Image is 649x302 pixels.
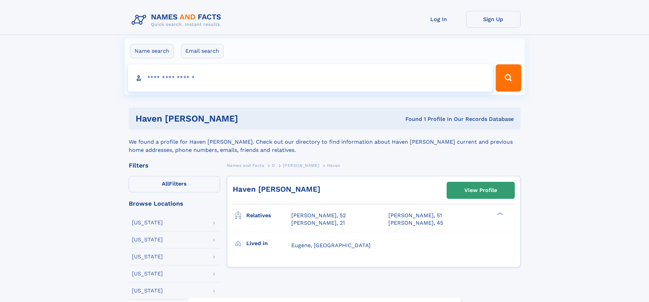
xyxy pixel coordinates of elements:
label: Email search [181,44,223,58]
span: [PERSON_NAME] [283,163,319,168]
a: [PERSON_NAME] [283,161,319,170]
div: Browse Locations [129,201,220,207]
button: Search Button [496,64,521,92]
a: [PERSON_NAME], 45 [388,219,443,227]
div: [US_STATE] [132,220,163,225]
a: [PERSON_NAME], 52 [291,212,346,219]
div: [US_STATE] [132,254,163,259]
span: All [162,180,169,187]
a: Sign Up [466,11,521,28]
div: View Profile [464,182,497,198]
a: [PERSON_NAME], 21 [291,219,345,227]
input: search input [128,64,493,92]
img: Logo Names and Facts [129,11,227,29]
a: Names and Facts [227,161,264,170]
div: [US_STATE] [132,288,163,293]
label: Name search [130,44,174,58]
div: We found a profile for Haven [PERSON_NAME]. Check out our directory to find information about Hav... [129,130,521,154]
span: Haven [327,163,340,168]
div: [US_STATE] [132,237,163,242]
span: D [272,163,275,168]
a: D [272,161,275,170]
span: Eugene, [GEOGRAPHIC_DATA] [291,242,371,249]
h3: Lived in [246,238,291,249]
label: Filters [129,176,220,192]
div: [US_STATE] [132,271,163,276]
div: Found 1 Profile In Our Records Database [322,115,514,123]
h1: Haven [PERSON_NAME] [136,114,322,123]
div: Filters [129,162,220,169]
a: [PERSON_NAME], 51 [388,212,442,219]
div: ❯ [495,212,504,216]
a: Log In [412,11,466,28]
a: View Profile [447,182,514,198]
a: Haven [PERSON_NAME] [233,185,320,193]
h3: Relatives [246,210,291,221]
